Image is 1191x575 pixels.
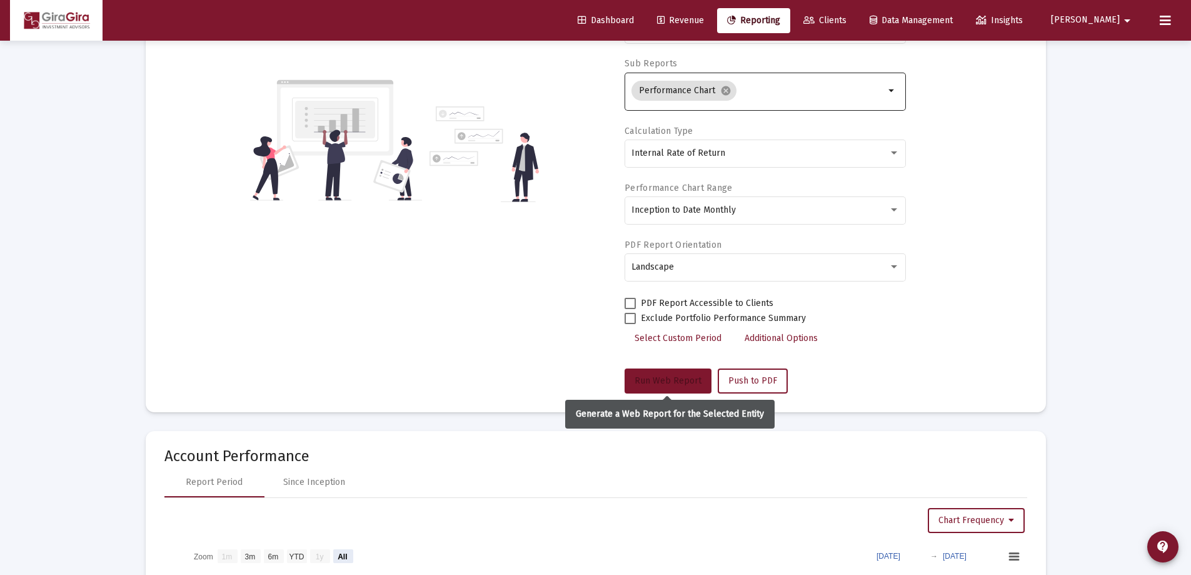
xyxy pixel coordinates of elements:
mat-icon: cancel [720,85,731,96]
mat-icon: arrow_drop_down [885,83,900,98]
label: Calculation Type [625,126,693,136]
img: reporting-alt [430,106,539,202]
text: 1y [315,552,323,561]
text: → [930,552,938,561]
span: [PERSON_NAME] [1051,15,1120,26]
text: YTD [289,552,304,561]
mat-card-title: Account Performance [164,450,1027,462]
span: Clients [803,15,847,26]
text: [DATE] [877,552,900,561]
text: All [338,552,347,561]
mat-icon: arrow_drop_down [1120,8,1135,33]
button: Push to PDF [718,369,788,394]
text: 1m [221,552,232,561]
label: Sub Reports [625,58,677,69]
img: Dashboard [19,8,93,33]
button: Run Web Report [625,369,711,394]
text: [DATE] [943,552,967,561]
a: Data Management [860,8,963,33]
span: Dashboard [578,15,634,26]
mat-chip-list: Selection [631,78,885,103]
span: Reporting [727,15,780,26]
span: Select Custom Period [635,333,721,343]
span: Additional Options [745,333,818,343]
button: Chart Frequency [928,508,1025,533]
span: Push to PDF [728,375,777,386]
img: reporting [250,78,422,202]
span: Data Management [870,15,953,26]
div: Since Inception [283,476,345,489]
mat-chip: Performance Chart [631,81,736,101]
span: Insights [976,15,1023,26]
a: Reporting [717,8,790,33]
label: PDF Report Orientation [625,240,721,250]
span: Revenue [657,15,704,26]
a: Clients [793,8,857,33]
span: Inception to Date Monthly [631,205,736,215]
span: Exclude Portfolio Performance Summary [641,311,806,326]
label: Performance Chart Range [625,183,732,193]
a: Revenue [647,8,714,33]
button: [PERSON_NAME] [1036,8,1150,33]
div: Report Period [186,476,243,489]
span: Run Web Report [635,375,701,386]
span: Landscape [631,262,674,272]
span: Internal Rate of Return [631,148,725,158]
mat-icon: contact_support [1155,539,1170,554]
text: 6m [268,552,278,561]
span: Chart Frequency [938,515,1014,526]
text: 3m [244,552,255,561]
text: Zoom [194,552,213,561]
a: Insights [966,8,1033,33]
span: PDF Report Accessible to Clients [641,296,773,311]
a: Dashboard [568,8,644,33]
